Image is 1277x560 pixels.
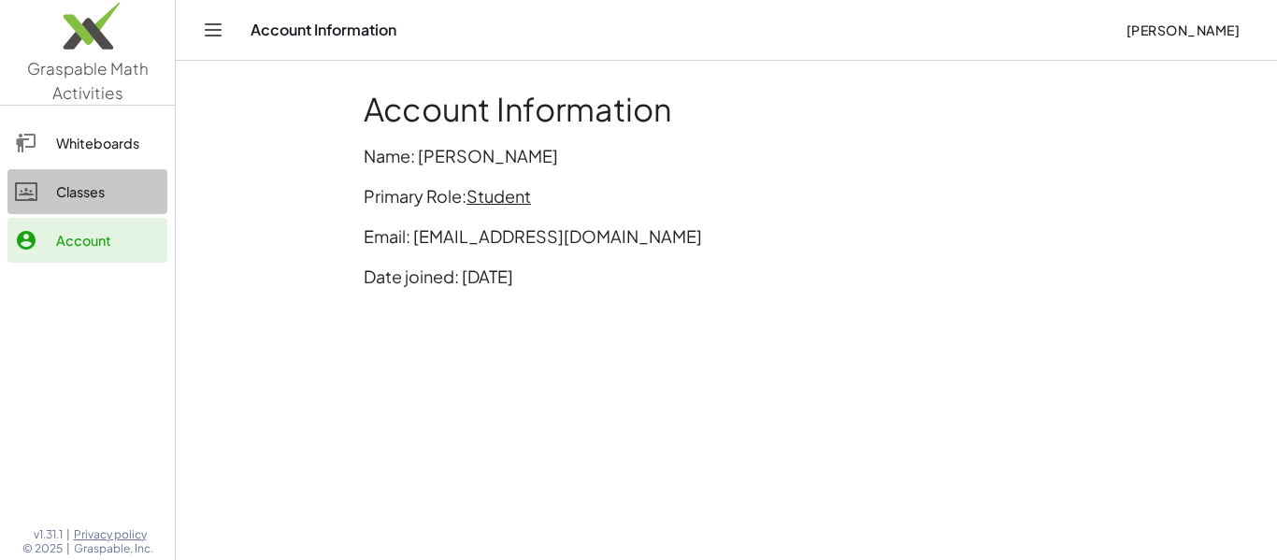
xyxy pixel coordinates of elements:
[56,180,160,203] div: Classes
[7,218,167,263] a: Account
[364,223,1089,249] p: Email: [EMAIL_ADDRESS][DOMAIN_NAME]
[7,121,167,165] a: Whiteboards
[74,541,153,556] span: Graspable, Inc.
[66,541,70,556] span: |
[74,527,153,542] a: Privacy policy
[364,143,1089,168] p: Name: [PERSON_NAME]
[7,169,167,214] a: Classes
[364,183,1089,208] p: Primary Role:
[1111,13,1255,47] button: [PERSON_NAME]
[1126,22,1240,38] span: [PERSON_NAME]
[364,91,1089,128] h1: Account Information
[66,527,70,542] span: |
[364,264,1089,289] p: Date joined: [DATE]
[56,229,160,251] div: Account
[22,541,63,556] span: © 2025
[27,58,149,103] span: Graspable Math Activities
[198,15,228,45] button: Toggle navigation
[466,185,531,207] span: Student
[34,527,63,542] span: v1.31.1
[56,132,160,154] div: Whiteboards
